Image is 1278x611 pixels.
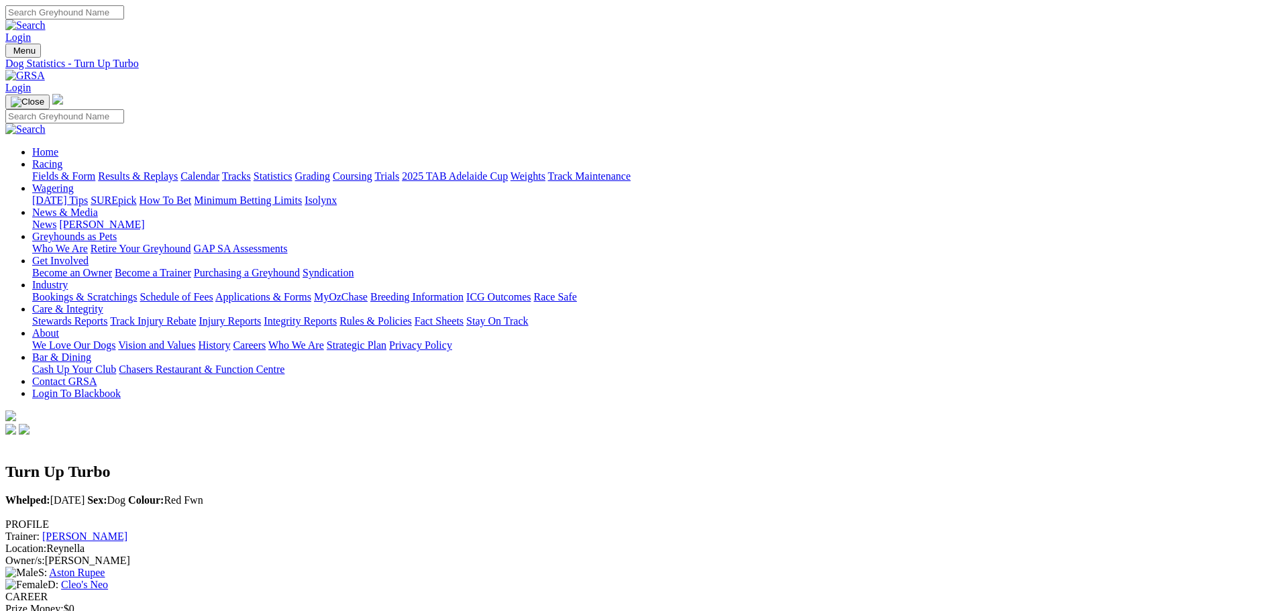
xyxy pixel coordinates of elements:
span: Owner/s: [5,555,45,566]
img: facebook.svg [5,424,16,435]
a: Statistics [254,170,292,182]
a: Cash Up Your Club [32,364,116,375]
a: Race Safe [533,291,576,302]
a: Purchasing a Greyhound [194,267,300,278]
a: Privacy Policy [389,339,452,351]
img: GRSA [5,70,45,82]
a: Care & Integrity [32,303,103,315]
a: Track Maintenance [548,170,631,182]
a: MyOzChase [314,291,368,302]
a: Login [5,82,31,93]
span: Red Fwn [128,494,203,506]
a: Racing [32,158,62,170]
span: D: [5,579,58,590]
div: Wagering [32,195,1273,207]
div: PROFILE [5,518,1273,531]
a: Applications & Forms [215,291,311,302]
a: Bar & Dining [32,351,91,363]
a: Stay On Track [466,315,528,327]
a: News [32,219,56,230]
span: Location: [5,543,46,554]
span: S: [5,567,47,578]
img: Search [5,123,46,135]
a: Trials [374,170,399,182]
a: Vision and Values [118,339,195,351]
a: Home [32,146,58,158]
a: How To Bet [140,195,192,206]
a: Cleo's Neo [61,579,108,590]
div: News & Media [32,219,1273,231]
span: Trainer: [5,531,40,542]
a: Chasers Restaurant & Function Centre [119,364,284,375]
img: Male [5,567,38,579]
a: Industry [32,279,68,290]
a: Coursing [333,170,372,182]
a: About [32,327,59,339]
a: Dog Statistics - Turn Up Turbo [5,58,1273,70]
a: Results & Replays [98,170,178,182]
div: CAREER [5,591,1273,603]
span: [DATE] [5,494,85,506]
a: [DATE] Tips [32,195,88,206]
div: [PERSON_NAME] [5,555,1273,567]
img: Close [11,97,44,107]
img: twitter.svg [19,424,30,435]
a: Tracks [222,170,251,182]
a: Become a Trainer [115,267,191,278]
a: Bookings & Scratchings [32,291,137,302]
a: Weights [511,170,545,182]
a: GAP SA Assessments [194,243,288,254]
a: Isolynx [305,195,337,206]
a: Strategic Plan [327,339,386,351]
a: We Love Our Dogs [32,339,115,351]
img: Search [5,19,46,32]
div: Greyhounds as Pets [32,243,1273,255]
div: Industry [32,291,1273,303]
h2: Turn Up Turbo [5,463,1273,481]
a: Who We Are [268,339,324,351]
a: Contact GRSA [32,376,97,387]
a: Who We Are [32,243,88,254]
a: Retire Your Greyhound [91,243,191,254]
a: Track Injury Rebate [110,315,196,327]
a: ICG Outcomes [466,291,531,302]
a: History [198,339,230,351]
a: Rules & Policies [339,315,412,327]
div: Racing [32,170,1273,182]
div: Get Involved [32,267,1273,279]
a: Minimum Betting Limits [194,195,302,206]
a: News & Media [32,207,98,218]
b: Whelped: [5,494,50,506]
a: Fields & Form [32,170,95,182]
a: Syndication [303,267,354,278]
div: Bar & Dining [32,364,1273,376]
a: [PERSON_NAME] [59,219,144,230]
a: Become an Owner [32,267,112,278]
input: Search [5,109,124,123]
a: SUREpick [91,195,136,206]
a: Grading [295,170,330,182]
a: Wagering [32,182,74,194]
input: Search [5,5,124,19]
img: Female [5,579,48,591]
a: Aston Rupee [49,567,105,578]
a: Integrity Reports [264,315,337,327]
a: Injury Reports [199,315,261,327]
a: Login To Blackbook [32,388,121,399]
img: logo-grsa-white.png [52,94,63,105]
a: [PERSON_NAME] [42,531,127,542]
img: logo-grsa-white.png [5,410,16,421]
a: Greyhounds as Pets [32,231,117,242]
a: Calendar [180,170,219,182]
span: Dog [87,494,125,506]
b: Colour: [128,494,164,506]
a: Fact Sheets [415,315,464,327]
button: Toggle navigation [5,44,41,58]
a: 2025 TAB Adelaide Cup [402,170,508,182]
a: Careers [233,339,266,351]
div: Reynella [5,543,1273,555]
a: Login [5,32,31,43]
div: Care & Integrity [32,315,1273,327]
button: Toggle navigation [5,95,50,109]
